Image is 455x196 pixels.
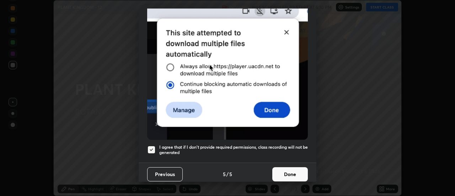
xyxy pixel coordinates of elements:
button: Previous [147,167,183,181]
h4: 5 [223,170,226,178]
h4: 5 [229,170,232,178]
h5: I agree that if I don't provide required permissions, class recording will not be generated [159,144,308,155]
button: Done [272,167,308,181]
h4: / [226,170,229,178]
